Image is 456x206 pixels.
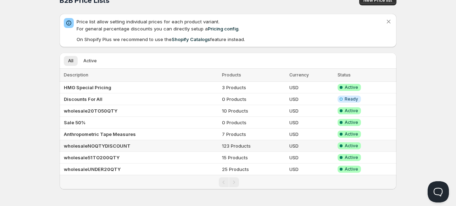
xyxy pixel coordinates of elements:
[345,155,358,160] span: Active
[338,72,351,78] span: Status
[345,143,358,149] span: Active
[220,128,287,140] td: 7 Products
[287,82,336,93] td: USD
[208,26,238,32] a: Pricing config
[172,36,210,42] a: Shopify Catalogs
[287,117,336,128] td: USD
[345,166,358,172] span: Active
[220,152,287,164] td: 15 Products
[287,105,336,117] td: USD
[68,58,73,64] span: All
[64,85,111,90] b: HMG Special Pricing
[287,128,336,140] td: USD
[77,36,385,43] p: On Shopify Plus we recommend to use the feature instead.
[287,140,336,152] td: USD
[83,58,97,64] span: Active
[345,108,358,114] span: Active
[220,82,287,93] td: 3 Products
[64,72,88,78] span: Description
[345,120,358,125] span: Active
[64,143,130,149] b: wholesaleNOQTYDISCOUNT
[220,93,287,105] td: 0 Products
[287,93,336,105] td: USD
[220,117,287,128] td: 0 Products
[220,140,287,152] td: 123 Products
[384,17,394,27] button: Dismiss notification
[345,85,358,90] span: Active
[287,152,336,164] td: USD
[345,96,358,102] span: Ready
[428,181,449,202] iframe: Help Scout Beacon - Open
[64,166,121,172] b: wholesaleUNDER20QTY
[64,131,136,137] b: Anthropometric Tape Measures
[222,72,241,78] span: Products
[345,131,358,137] span: Active
[64,108,117,114] b: wholesale20TO50QTY
[64,96,102,102] b: Discounts For All
[64,120,85,125] b: Sale 50%
[289,72,309,78] span: Currency
[77,18,385,32] p: Price list allow setting individual prices for each product variant. For general percentage disco...
[64,155,119,160] b: wholesale51TO200QTY
[60,175,396,189] nav: Pagination
[220,105,287,117] td: 10 Products
[220,164,287,175] td: 25 Products
[287,164,336,175] td: USD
